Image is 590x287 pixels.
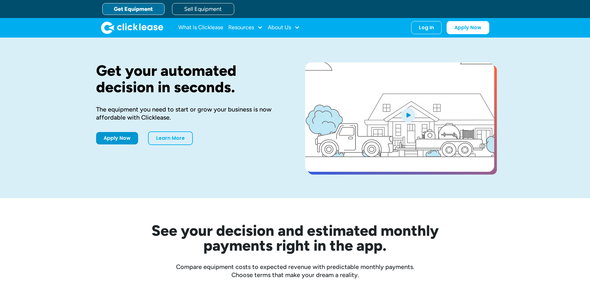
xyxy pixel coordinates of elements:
[96,105,285,121] div: The equipment you need to start or grow your business is now affordable with Clicklease.
[96,263,494,279] div: Compare equipment costs to expected revenue with predictable monthly payments. Choose terms that ...
[121,223,469,253] h2: See your decision and estimated monthly payments right in the app.
[228,21,263,34] div: Resources
[447,21,489,34] a: Apply Now
[148,131,193,145] a: Learn More
[419,25,434,31] div: Log In
[101,21,163,34] img: Clicklease logo
[102,3,165,15] a: Get Equipment
[96,132,138,144] a: Apply Now
[268,21,300,34] div: About Us
[400,106,416,124] img: Blue play button logo on a light blue circular background
[305,62,494,172] a: open lightbox
[172,3,234,15] a: Sell Equipment
[101,21,163,34] a: home
[96,62,285,95] h1: Get your automated decision in seconds.
[178,21,223,34] a: What Is Clicklease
